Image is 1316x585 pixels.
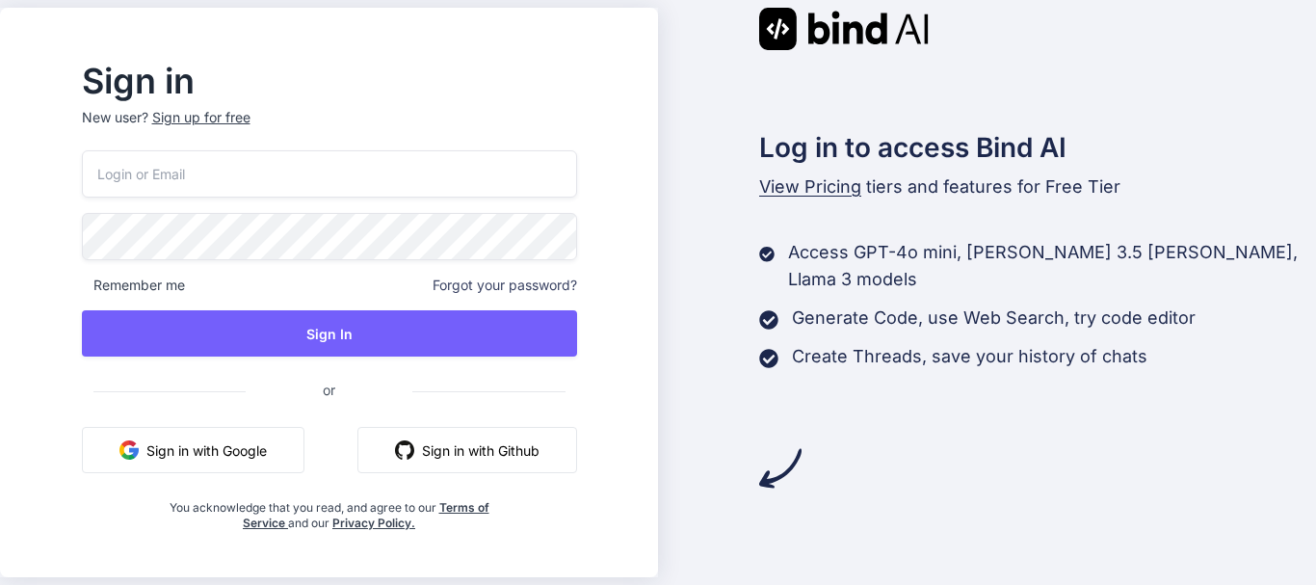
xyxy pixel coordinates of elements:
span: View Pricing [759,176,861,197]
button: Sign in with Google [82,427,304,473]
input: Login or Email [82,150,577,198]
img: google [119,440,139,460]
button: Sign in with Github [357,427,577,473]
h2: Log in to access Bind AI [759,127,1316,168]
p: tiers and features for Free Tier [759,173,1316,200]
p: Generate Code, use Web Search, try code editor [792,305,1196,332]
button: Sign In [82,310,577,357]
span: Forgot your password? [433,276,577,295]
h2: Sign in [82,66,577,96]
p: Create Threads, save your history of chats [792,343,1147,370]
a: Terms of Service [243,500,489,530]
img: github [395,440,414,460]
span: Remember me [82,276,185,295]
img: arrow [759,447,802,490]
p: Access GPT-4o mini, [PERSON_NAME] 3.5 [PERSON_NAME], Llama 3 models [788,239,1316,293]
div: You acknowledge that you read, and agree to our and our [164,489,494,531]
span: or [246,366,412,413]
div: Sign up for free [152,108,250,127]
p: New user? [82,108,577,150]
img: Bind AI logo [759,8,929,50]
a: Privacy Policy. [332,516,415,530]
